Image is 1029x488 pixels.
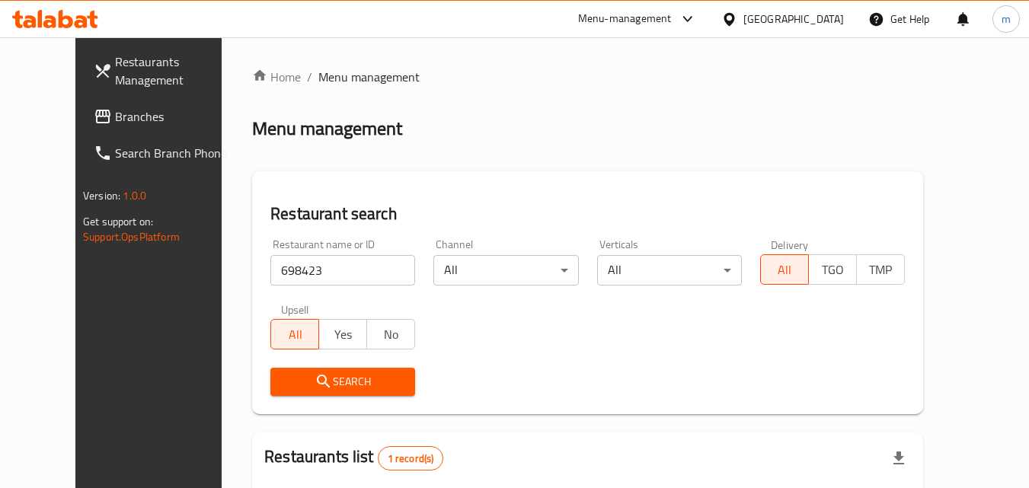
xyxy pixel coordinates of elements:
[83,186,120,206] span: Version:
[808,254,857,285] button: TGO
[863,259,899,281] span: TMP
[743,11,844,27] div: [GEOGRAPHIC_DATA]
[1002,11,1011,27] span: m
[252,68,923,86] nav: breadcrumb
[880,440,917,477] div: Export file
[123,186,146,206] span: 1.0.0
[81,135,248,171] a: Search Branch Phone
[597,255,742,285] div: All
[767,259,803,281] span: All
[81,98,248,135] a: Branches
[115,53,235,89] span: Restaurants Management
[264,445,443,470] h2: Restaurants list
[252,116,402,141] h2: Menu management
[270,203,905,225] h2: Restaurant search
[378,446,444,470] div: Total records count
[277,324,313,346] span: All
[760,254,809,285] button: All
[771,239,809,250] label: Delivery
[815,259,851,281] span: TGO
[83,212,153,231] span: Get support on:
[366,319,415,349] button: No
[252,68,301,86] a: Home
[433,255,578,285] div: All
[83,227,180,247] a: Support.OpsPlatform
[307,68,312,86] li: /
[270,368,415,396] button: Search
[856,254,905,285] button: TMP
[270,319,319,349] button: All
[81,43,248,98] a: Restaurants Management
[578,10,672,28] div: Menu-management
[281,304,309,314] label: Upsell
[318,68,420,86] span: Menu management
[373,324,409,346] span: No
[115,144,235,162] span: Search Branch Phone
[325,324,361,346] span: Yes
[318,319,367,349] button: Yes
[270,255,415,285] input: Search for restaurant name or ID..
[115,107,235,126] span: Branches
[283,372,403,391] span: Search
[379,451,443,466] span: 1 record(s)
